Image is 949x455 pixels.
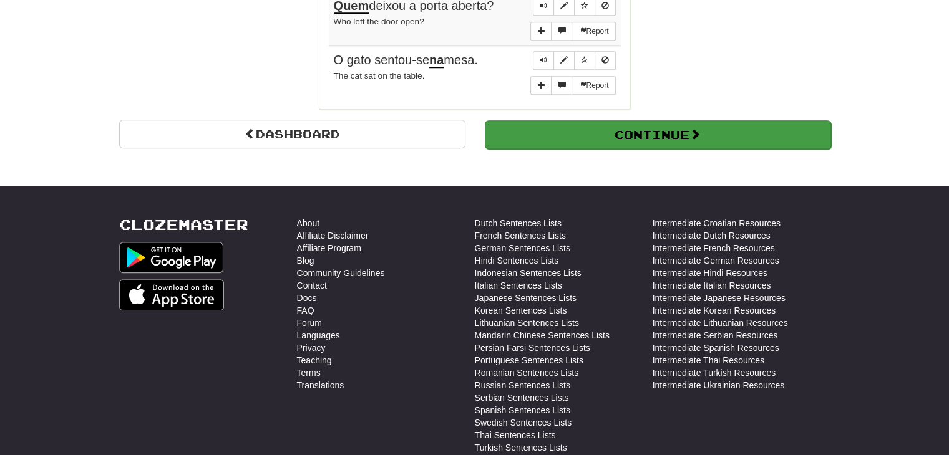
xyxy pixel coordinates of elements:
[334,17,424,26] small: Who left the door open?
[119,217,248,232] a: Clozemaster
[653,242,775,254] a: Intermediate French Resources
[533,51,616,70] div: Sentence controls
[297,242,361,254] a: Affiliate Program
[653,217,781,229] a: Intermediate Croatian Resources
[297,267,385,279] a: Community Guidelines
[297,292,317,304] a: Docs
[574,51,595,70] button: Toggle favorite
[297,317,322,329] a: Forum
[653,342,779,354] a: Intermediate Spanish Resources
[475,342,590,354] a: Persian Farsi Sentences Lists
[297,342,326,354] a: Privacy
[553,51,575,70] button: Edit sentence
[475,379,570,391] a: Russian Sentences Lists
[653,279,771,292] a: Intermediate Italian Resources
[475,391,569,404] a: Serbian Sentences Lists
[475,242,570,254] a: German Sentences Lists
[297,366,321,379] a: Terms
[334,53,478,68] span: O gato sentou-se mesa.
[653,329,778,342] a: Intermediate Serbian Resources
[653,304,776,317] a: Intermediate Korean Resources
[475,267,582,279] a: Indonesian Sentences Lists
[530,76,552,95] button: Add sentence to collection
[572,76,615,95] button: Report
[475,429,556,441] a: Thai Sentences Lists
[297,354,332,366] a: Teaching
[533,51,554,70] button: Play sentence audio
[530,76,615,95] div: More sentence controls
[475,416,572,429] a: Swedish Sentences Lists
[297,229,369,242] a: Affiliate Disclaimer
[530,22,615,41] div: More sentence controls
[475,366,579,379] a: Romanian Sentences Lists
[475,229,566,242] a: French Sentences Lists
[475,329,610,342] a: Mandarin Chinese Sentences Lists
[475,279,562,292] a: Italian Sentences Lists
[475,404,570,416] a: Spanish Sentences Lists
[119,242,224,273] img: Get it on Google Play
[297,304,314,317] a: FAQ
[297,217,320,229] a: About
[475,254,559,267] a: Hindi Sentences Lists
[653,317,788,329] a: Intermediate Lithuanian Resources
[475,317,579,329] a: Lithuanian Sentences Lists
[653,354,765,366] a: Intermediate Thai Resources
[653,366,776,379] a: Intermediate Turkish Resources
[475,304,567,317] a: Korean Sentences Lists
[572,22,615,41] button: Report
[119,279,225,310] img: Get it on App Store
[485,120,831,149] button: Continue
[119,120,465,148] a: Dashboard
[653,229,771,242] a: Intermediate Dutch Resources
[653,267,767,279] a: Intermediate Hindi Resources
[429,53,444,68] u: na
[475,441,567,454] a: Turkish Sentences Lists
[297,329,340,342] a: Languages
[653,292,786,304] a: Intermediate Japanese Resources
[595,51,616,70] button: Toggle ignore
[653,254,779,267] a: Intermediate German Resources
[475,217,562,229] a: Dutch Sentences Lists
[475,292,577,304] a: Japanese Sentences Lists
[653,379,785,391] a: Intermediate Ukrainian Resources
[297,279,327,292] a: Contact
[297,379,344,391] a: Translations
[475,354,583,366] a: Portuguese Sentences Lists
[334,71,425,80] small: The cat sat on the table.
[530,22,552,41] button: Add sentence to collection
[297,254,314,267] a: Blog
